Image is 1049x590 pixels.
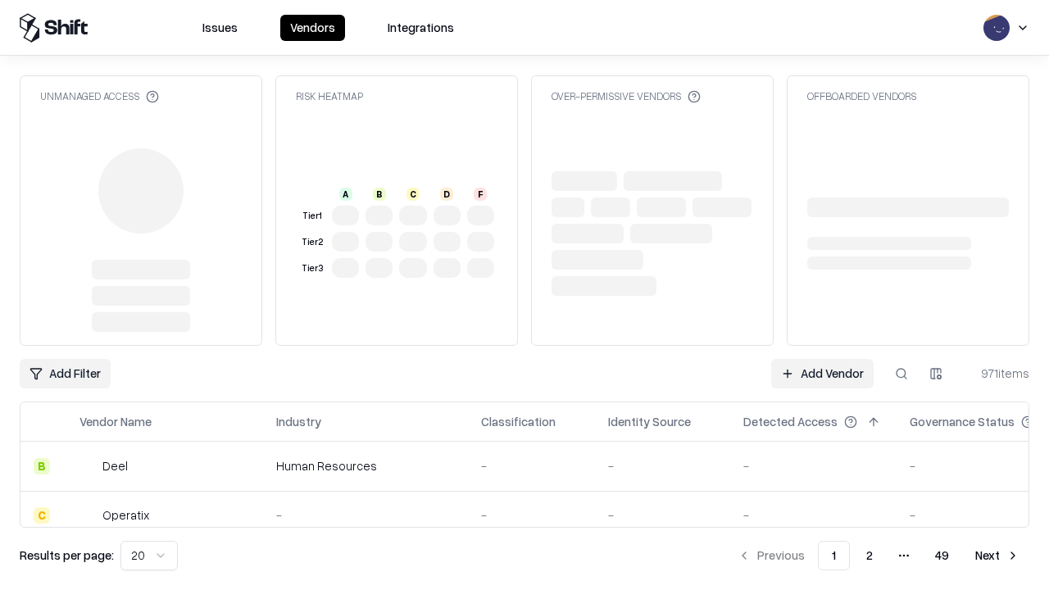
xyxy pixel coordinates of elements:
div: Tier 3 [299,261,325,275]
div: Offboarded Vendors [807,89,916,103]
div: - [481,506,582,524]
div: Industry [276,413,321,430]
div: - [481,457,582,474]
div: Risk Heatmap [296,89,363,103]
div: Human Resources [276,457,455,474]
div: - [743,506,883,524]
button: Add Filter [20,359,111,388]
button: Next [965,541,1029,570]
div: Over-Permissive Vendors [552,89,701,103]
div: F [474,188,487,201]
nav: pagination [728,541,1029,570]
div: B [373,188,386,201]
div: D [440,188,453,201]
div: Classification [481,413,556,430]
div: 971 items [964,365,1029,382]
img: Operatix [79,507,96,524]
button: Issues [193,15,247,41]
div: Detected Access [743,413,838,430]
button: 1 [818,541,850,570]
button: Vendors [280,15,345,41]
div: C [34,507,50,524]
div: - [608,457,717,474]
button: Integrations [378,15,464,41]
div: Identity Source [608,413,691,430]
div: A [339,188,352,201]
p: Results per page: [20,547,114,564]
div: C [406,188,420,201]
img: Deel [79,458,96,474]
div: Tier 1 [299,209,325,223]
div: B [34,458,50,474]
div: - [276,506,455,524]
a: Add Vendor [771,359,874,388]
button: 2 [853,541,886,570]
div: Operatix [102,506,149,524]
div: Deel [102,457,128,474]
div: - [608,506,717,524]
div: Tier 2 [299,235,325,249]
div: - [743,457,883,474]
div: Vendor Name [79,413,152,430]
div: Unmanaged Access [40,89,159,103]
div: Governance Status [910,413,1015,430]
button: 49 [922,541,962,570]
